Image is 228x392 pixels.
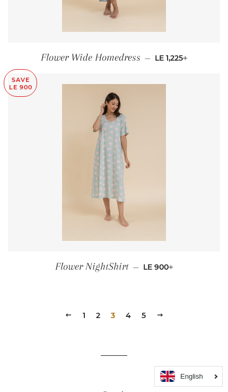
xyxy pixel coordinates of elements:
span: Flower NightShirt [55,261,129,272]
p: Save LE 900 [4,70,37,97]
a: Flower NightShirt — LE 900 [8,252,220,282]
a: 1 [78,307,90,323]
span: — [133,262,139,272]
a: 2 [92,307,104,323]
span: 3 [107,307,119,323]
span: LE 1,225 [155,53,188,63]
a: 4 [121,307,135,323]
span: — [145,53,151,63]
span: LE 900 [143,262,173,272]
i: English [180,373,203,380]
a: English [160,371,217,382]
a: 5 [137,307,150,323]
span: Flower Wide Homedress [41,52,141,63]
a: Flower Wide Homedress — LE 1,225 [8,43,220,73]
